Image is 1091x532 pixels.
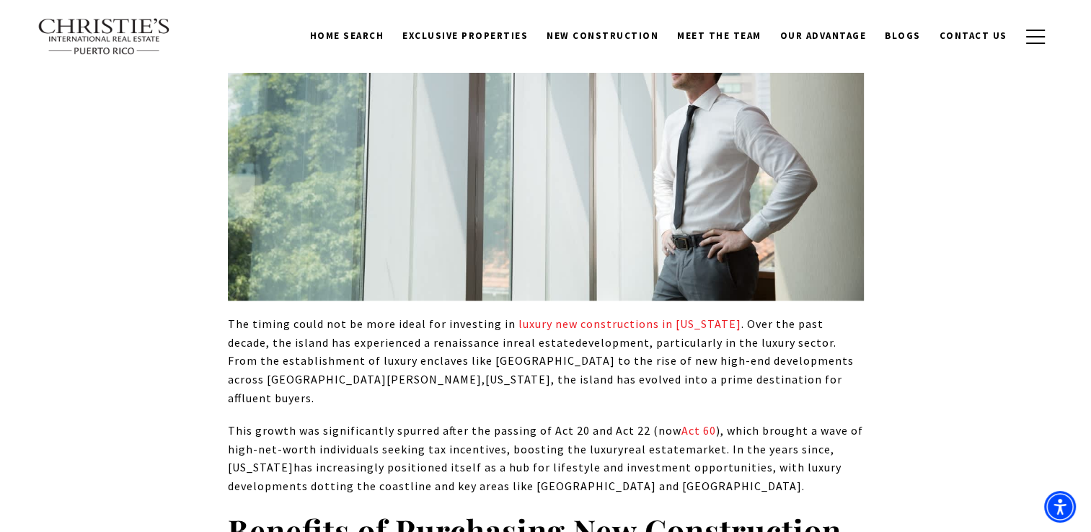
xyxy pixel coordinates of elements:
a: Blogs [875,22,930,50]
span: has increasingly positioned itself as a hub for lifestyle and investment opportunities, with luxu... [228,460,842,493]
span: Our Advantage [780,30,867,42]
span: Exclusive Properties [402,30,528,42]
div: Accessibility Menu [1044,491,1076,523]
span: real estate [624,442,686,456]
span: real estate [513,335,575,350]
span: [US_STATE] [485,372,551,386]
a: Home Search [301,22,394,50]
button: button [1017,16,1054,58]
span: . Over the past decade, the island has experienced a renaissance in [228,316,823,350]
a: Our Advantage [771,22,876,50]
a: Exclusive Properties [393,22,537,50]
span: Blogs [885,30,921,42]
a: New Construction [537,22,668,50]
a: luxury new constructions in Puerto Rico - open in a new tab [516,316,741,331]
span: This growth was significantly spurred after the passing of Act 20 and Act 22 (now ), which brough... [228,423,863,456]
span: market. In the years since, [686,442,834,456]
span: New Construction [547,30,658,42]
a: Act 60 - open in a new tab [681,423,716,438]
span: Contact Us [940,30,1007,42]
img: Christie's International Real Estate text transparent background [37,18,172,56]
span: development, particularly in the luxury sector. From the establishment of luxury enclaves like [G... [228,335,854,386]
span: , the island has evolved into a prime destination for affluent buyers. [228,372,842,405]
span: [US_STATE] [228,460,293,474]
a: Meet the Team [668,22,771,50]
span: luxury new constructions in [US_STATE] [518,316,741,331]
span: The timing could not be more ideal for investing in [228,316,516,331]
